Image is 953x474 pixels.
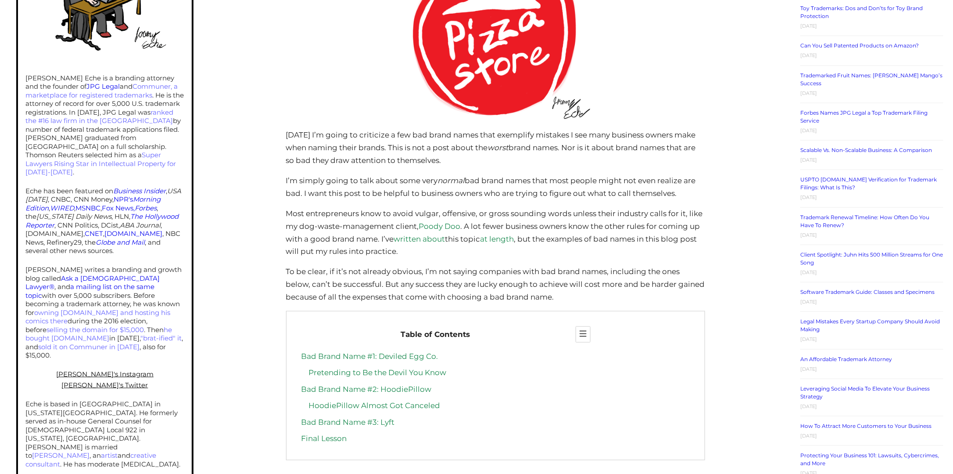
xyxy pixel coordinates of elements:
p: To be clear, if it’s not already obvious, I’m not saying companies with bad brand names, includin... [286,265,706,304]
p: [DATE] I’m going to criticize a few bad brand names that exemplify mistakes I see many business o... [286,129,706,167]
a: [PERSON_NAME]'s Twitter [61,381,148,389]
a: WIRED [50,204,74,212]
a: written about [394,235,445,243]
p: Most entrepreneurs know to avoid vulgar, offensive, or gross sounding words unless their industry... [286,207,706,258]
a: Can You Sell Patented Products on Amazon? [800,42,919,49]
a: [PERSON_NAME]'s Instagram [56,370,154,378]
p: Eche is based in [GEOGRAPHIC_DATA] in [US_STATE][GEOGRAPHIC_DATA]. He formerly served as in-house... [25,400,184,468]
em: Morning Edition [25,195,161,212]
a: Bad Brand Name #2: HoodiePillow [301,385,432,394]
a: artist [101,451,118,460]
time: [DATE] [800,336,817,342]
em: normal [438,176,465,185]
a: Bad Brand Name #1: Deviled Egg Co. [301,352,438,361]
a: sold it on Communer in [DATE] [38,343,140,351]
em: worst [488,143,509,152]
time: [DATE] [800,269,817,275]
a: CNET [85,229,103,238]
a: he bought [DOMAIN_NAME] [25,326,172,343]
p: Eche has been featured on , , CNBC, CNN Money, , , , , the , HLN, , CNN Politics, DCist, , [DOMAI... [25,187,184,255]
a: Leveraging Social Media To Elevate Your Business Strategy [800,385,930,400]
a: Protecting Your Business 101: Lawsuits, Cybercrimes, and More [800,452,939,467]
a: "brat-ified" it [140,334,182,342]
a: Forbes [135,204,157,212]
time: [DATE] [800,52,817,58]
time: [DATE] [800,433,817,439]
a: Final Lesson [301,434,347,443]
a: Communer, a marketplace for registered trademarks [25,82,178,99]
a: Fox News, [102,204,135,212]
a: HoodiePillow Almost Got Canceled [309,401,441,410]
a: ranked the #16 law firm in the [GEOGRAPHIC_DATA] [25,108,173,125]
time: [DATE] [800,23,817,29]
a: USPTO [DOMAIN_NAME] Verification for Trademark Filings: What Is This? [800,176,937,191]
a: JPG Legal [86,82,120,90]
a: Legal Mistakes Every Startup Company Should Avoid Making [800,318,940,333]
time: [DATE] [800,194,817,200]
p: [PERSON_NAME] writes a branding and growth blog called , and with over 5,000 subscribers. Before ... [25,265,184,360]
a: Trademarked Fruit Names: [PERSON_NAME] Mango’s Success [800,72,942,87]
time: [DATE] [800,157,817,163]
time: [DATE] [800,127,817,134]
em: ABA Journal [120,221,161,229]
a: Poody Doo [419,222,461,231]
a: Bad Brand Name #3: Lyft [301,418,395,427]
time: [DATE] [800,232,817,238]
a: Business Insider [113,187,166,195]
time: [DATE] [800,403,817,409]
span: Table of Contents [401,328,470,341]
a: a mailing list on the same topic [25,282,154,300]
p: [PERSON_NAME] Eche is a branding attorney and the founder of and . He is the attorney of record f... [25,74,184,177]
a: Toy Trademarks: Dos and Don’ts for Toy Brand Protection [800,5,923,19]
a: [PERSON_NAME] [32,451,90,460]
a: How To Attract More Customers to Your Business [800,423,932,429]
a: Pretending to Be the Devil You Know [309,368,447,377]
a: Trademark Renewal Timeline: How Often Do You Have To Renew? [800,214,929,228]
time: [DATE] [800,366,817,372]
a: Forbes Names JPG Legal a Top Trademark Filing Service [800,109,928,124]
a: Scalable Vs. Non-Scalable Business: A Comparison [800,147,932,153]
a: selling the domain for $15,000 [47,326,144,334]
p: I’m simply going to talk about some very bad brand names that most people might not even realize ... [286,174,706,200]
em: USA [DATE] [25,187,181,204]
a: MSNBC [75,204,100,212]
time: [DATE] [800,299,817,305]
a: Ask a [DEMOGRAPHIC_DATA] Lawyer® [25,274,160,291]
a: at length [480,235,514,243]
a: Super Lawyers Rising Star in Intellectual Property for [DATE]-[DATE] [25,151,176,176]
a: [DOMAIN_NAME] [104,229,162,238]
a: NPR'sMorning Edition [25,195,161,212]
a: creative consultant [25,451,156,468]
a: An Affordable Trademark Attorney [800,356,892,362]
a: Software Trademark Guide: Classes and Specimens [800,289,935,295]
a: The Hollywood Reporter [25,212,179,229]
a: Client Spotlight: Juhn Hits 500 Million Streams for One Song [800,251,943,266]
em: [US_STATE] Daily News [36,212,111,221]
a: Globe and Mail [96,238,145,246]
time: [DATE] [800,90,817,96]
a: owning [DOMAIN_NAME] and hosting his comics there [25,308,170,326]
